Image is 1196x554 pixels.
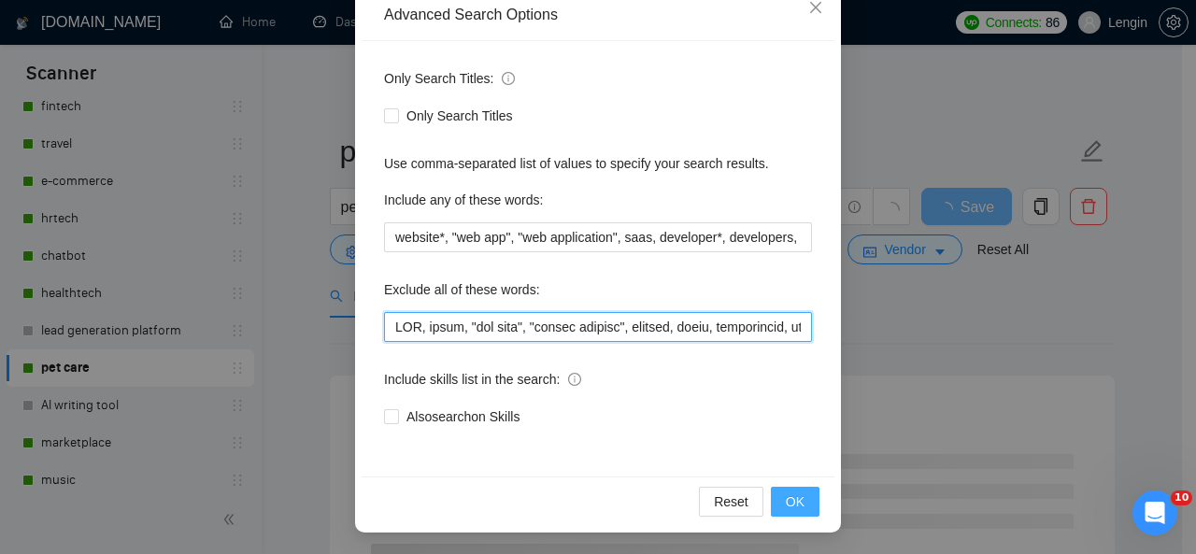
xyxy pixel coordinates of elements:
span: OK [786,491,804,512]
span: Only Search Titles: [384,68,515,89]
label: Exclude all of these words: [384,275,540,305]
span: Also search on Skills [399,406,527,427]
button: Reset [699,487,763,517]
span: info-circle [502,72,515,85]
span: 10 [1171,490,1192,505]
button: OK [771,487,819,517]
label: Include any of these words: [384,185,543,215]
iframe: Intercom live chat [1132,490,1177,535]
div: Use comma-separated list of values to specify your search results. [384,153,812,174]
span: Only Search Titles [399,106,520,126]
span: Reset [714,491,748,512]
span: Include skills list in the search: [384,369,581,390]
div: Advanced Search Options [384,5,812,25]
span: info-circle [568,373,581,386]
